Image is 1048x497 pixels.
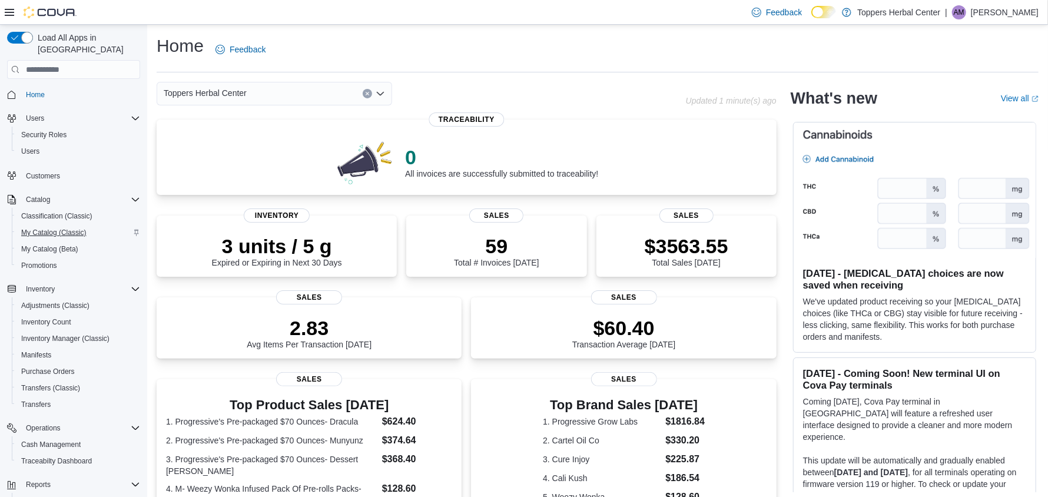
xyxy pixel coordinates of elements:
span: Sales [470,208,524,223]
span: Traceabilty Dashboard [21,456,92,466]
span: Home [26,90,45,100]
span: Promotions [16,259,140,273]
span: Manifests [16,348,140,362]
span: Inventory Count [16,315,140,329]
p: Coming [DATE], Cova Pay terminal in [GEOGRAPHIC_DATA] will feature a refreshed user interface des... [803,396,1026,443]
a: Classification (Classic) [16,209,97,223]
span: Customers [26,171,60,181]
span: Home [21,87,140,102]
button: Operations [2,420,145,436]
span: AM [954,5,964,19]
span: Purchase Orders [16,365,140,379]
button: Users [21,111,49,125]
button: Customers [2,167,145,184]
dd: $1816.84 [665,415,705,429]
span: Reports [21,478,140,492]
p: $3563.55 [645,234,728,258]
p: | [945,5,947,19]
span: Transfers [16,397,140,412]
p: [PERSON_NAME] [971,5,1039,19]
button: Catalog [2,191,145,208]
span: Classification (Classic) [16,209,140,223]
button: Inventory Count [12,314,145,330]
a: Feedback [211,38,270,61]
dt: 3. Cure Injoy [543,453,661,465]
dd: $128.60 [382,482,453,496]
span: Sales [276,372,342,386]
p: Toppers Herbal Center [857,5,940,19]
button: Users [12,143,145,160]
span: Sales [591,290,657,304]
button: My Catalog (Classic) [12,224,145,241]
a: Inventory Manager (Classic) [16,332,114,346]
span: Load All Apps in [GEOGRAPHIC_DATA] [33,32,140,55]
span: Sales [276,290,342,304]
button: Traceabilty Dashboard [12,453,145,469]
span: Users [16,144,140,158]
span: My Catalog (Classic) [16,226,140,240]
span: Operations [26,423,61,433]
strong: [DATE] and [DATE] [834,468,908,477]
a: My Catalog (Beta) [16,242,83,256]
span: Traceabilty Dashboard [16,454,140,468]
button: Users [2,110,145,127]
span: Cash Management [16,438,140,452]
dd: $225.87 [665,452,705,466]
span: Inventory Count [21,317,71,327]
button: Operations [21,421,65,435]
span: Cash Management [21,440,81,449]
span: Reports [26,480,51,489]
span: Classification (Classic) [21,211,92,221]
dt: 4. Cali Kush [543,472,661,484]
div: Total Sales [DATE] [645,234,728,267]
button: Catalog [21,193,55,207]
span: Sales [591,372,657,386]
span: Purchase Orders [21,367,75,376]
span: Inventory [244,208,310,223]
div: All invoices are successfully submitted to traceability! [405,145,598,178]
button: Security Roles [12,127,145,143]
h3: Top Brand Sales [DATE] [543,398,705,412]
span: My Catalog (Beta) [21,244,78,254]
p: 59 [454,234,539,258]
dd: $330.20 [665,433,705,448]
p: 3 units / 5 g [212,234,342,258]
span: Catalog [21,193,140,207]
a: Promotions [16,259,62,273]
h3: Top Product Sales [DATE] [166,398,452,412]
a: Home [21,88,49,102]
span: Inventory Manager (Classic) [21,334,110,343]
span: Sales [659,208,714,223]
a: Transfers [16,397,55,412]
h1: Home [157,34,204,58]
span: Toppers Herbal Center [164,86,247,100]
img: 0 [334,138,396,185]
a: Traceabilty Dashboard [16,454,97,468]
div: Audrey Murphy [952,5,966,19]
dd: $374.64 [382,433,453,448]
div: Avg Items Per Transaction [DATE] [247,316,372,349]
span: Traceability [429,112,504,127]
span: Transfers (Classic) [21,383,80,393]
span: My Catalog (Beta) [16,242,140,256]
button: Transfers (Classic) [12,380,145,396]
span: Users [26,114,44,123]
span: Manifests [21,350,51,360]
p: We've updated product receiving so your [MEDICAL_DATA] choices (like THCa or CBG) stay visible fo... [803,296,1026,343]
span: Customers [21,168,140,183]
button: Home [2,86,145,103]
a: Cash Management [16,438,85,452]
span: Feedback [230,44,266,55]
h2: What's new [791,89,877,108]
div: Transaction Average [DATE] [572,316,676,349]
a: View allExternal link [1001,94,1039,103]
span: Promotions [21,261,57,270]
a: Feedback [747,1,807,24]
button: Reports [21,478,55,492]
p: $60.40 [572,316,676,340]
p: 0 [405,145,598,169]
button: Inventory [21,282,59,296]
button: Purchase Orders [12,363,145,380]
button: Transfers [12,396,145,413]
